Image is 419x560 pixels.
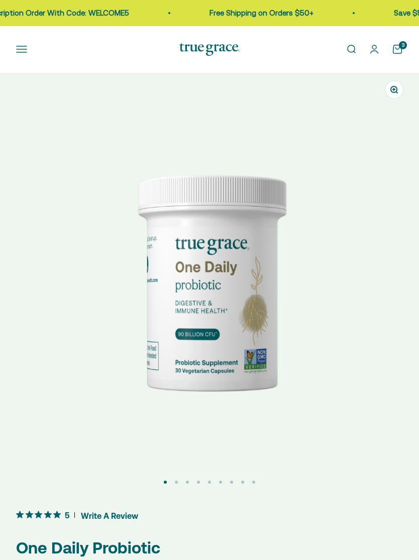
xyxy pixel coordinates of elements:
[81,508,138,523] span: Write A Review
[209,9,313,17] a: Free Shipping on Orders $50+
[16,508,138,523] button: 5 out 5 stars rating in total 1 reviews. Jump to reviews.
[65,509,69,520] span: 5
[399,41,407,49] cart-count: 3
